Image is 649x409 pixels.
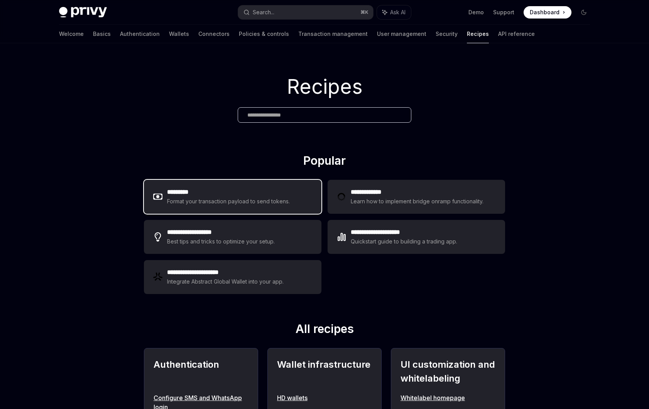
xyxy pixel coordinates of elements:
h2: All recipes [144,322,505,339]
a: Authentication [120,25,160,43]
button: Search...⌘K [238,5,373,19]
a: Security [436,25,458,43]
a: Dashboard [524,6,571,19]
a: **** **** ***Learn how to implement bridge onramp functionality. [328,180,505,214]
h2: UI customization and whitelabeling [401,358,495,385]
div: Search... [253,8,274,17]
h2: Wallet infrastructure [277,358,372,385]
h2: Authentication [154,358,248,385]
button: Ask AI [377,5,411,19]
a: Wallets [169,25,189,43]
a: Demo [468,8,484,16]
span: ⌘ K [360,9,368,15]
a: Connectors [198,25,230,43]
span: Ask AI [390,8,406,16]
div: Best tips and tricks to optimize your setup. [167,237,276,246]
button: Toggle dark mode [578,6,590,19]
span: Dashboard [530,8,559,16]
div: Format your transaction payload to send tokens. [167,197,290,206]
div: Learn how to implement bridge onramp functionality. [351,197,486,206]
div: Integrate Abstract Global Wallet into your app. [167,277,284,286]
div: Quickstart guide to building a trading app. [351,237,458,246]
img: dark logo [59,7,107,18]
a: Whitelabel homepage [401,393,495,402]
a: Support [493,8,514,16]
a: Recipes [467,25,489,43]
h2: Popular [144,154,505,171]
a: Transaction management [298,25,368,43]
a: Policies & controls [239,25,289,43]
a: HD wallets [277,393,372,402]
a: **** ****Format your transaction payload to send tokens. [144,180,321,214]
a: Welcome [59,25,84,43]
a: User management [377,25,426,43]
a: API reference [498,25,535,43]
a: Basics [93,25,111,43]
